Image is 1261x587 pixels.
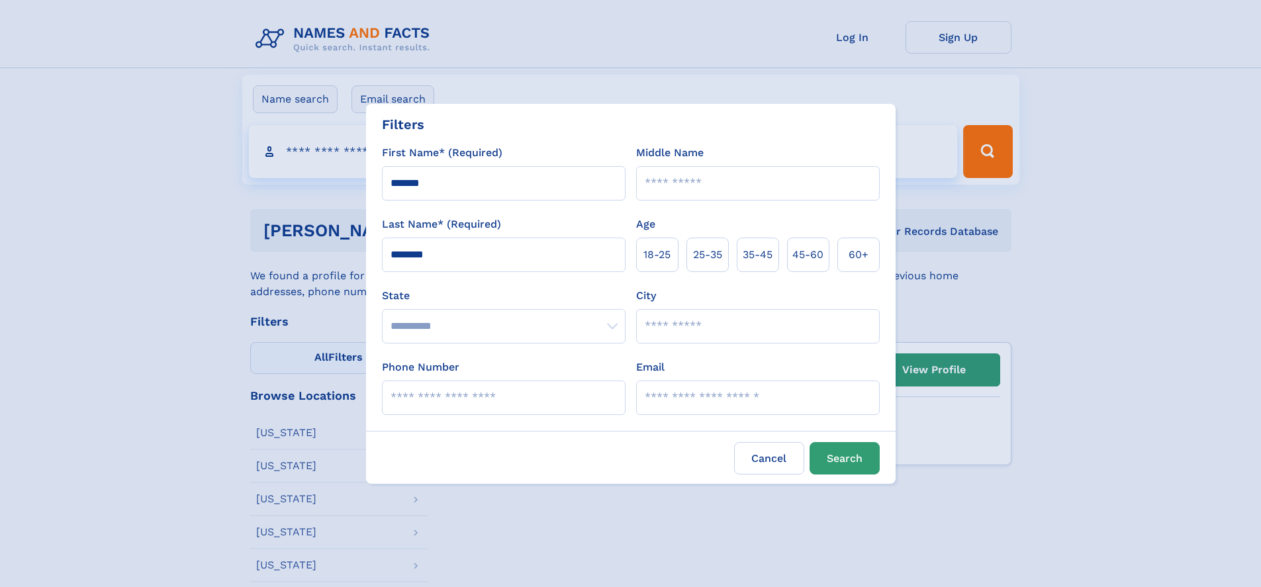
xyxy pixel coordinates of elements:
[382,145,502,161] label: First Name* (Required)
[382,359,459,375] label: Phone Number
[636,288,656,304] label: City
[382,216,501,232] label: Last Name* (Required)
[810,442,880,474] button: Search
[849,247,868,263] span: 60+
[636,216,655,232] label: Age
[734,442,804,474] label: Cancel
[792,247,823,263] span: 45‑60
[636,359,665,375] label: Email
[382,288,626,304] label: State
[636,145,704,161] label: Middle Name
[693,247,722,263] span: 25‑35
[382,114,424,134] div: Filters
[643,247,671,263] span: 18‑25
[743,247,772,263] span: 35‑45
